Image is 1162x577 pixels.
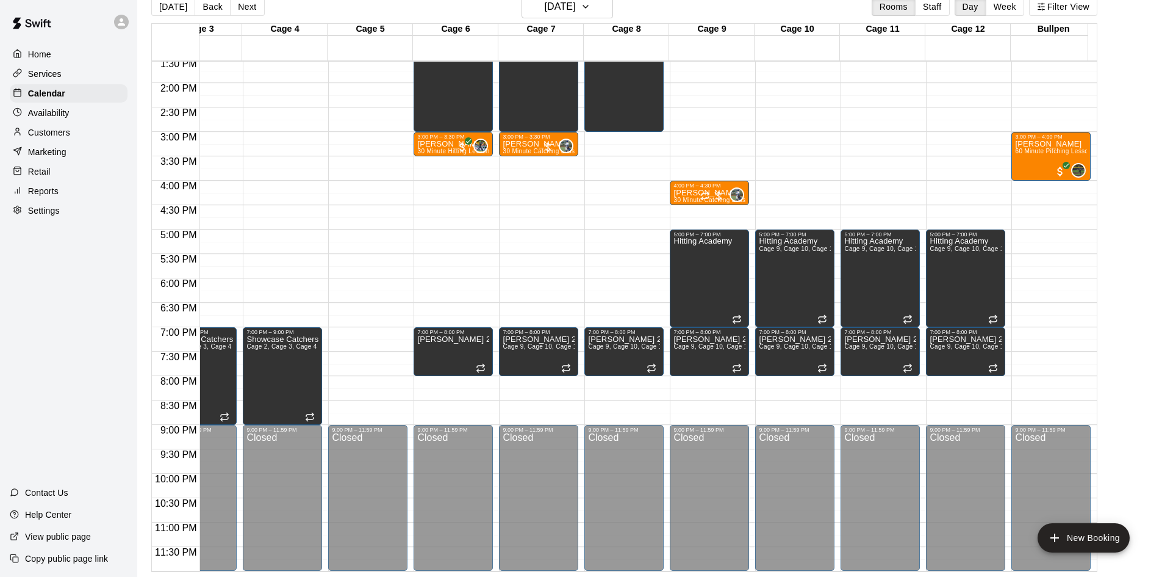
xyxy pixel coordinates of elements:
a: Services [10,65,127,83]
span: 60 Minute Pitching Lesson [1015,148,1092,154]
div: 9:00 PM – 11:59 PM [930,427,1002,433]
div: 5:00 PM – 7:00 PM: Hitting Academy [926,230,1005,327]
div: 5:00 PM – 7:00 PM [673,231,745,238]
span: 10:30 PM [152,498,199,509]
span: 7:00 PM [157,327,200,338]
p: Calendar [28,87,65,100]
div: 7:00 PM – 8:00 PM [844,329,916,335]
span: Cage 2, Cage 3, Cage 4 [161,343,231,350]
span: Cage 9, Cage 10, Cage 11, Cage 12 [930,245,1035,252]
p: Marketing [28,146,66,158]
div: 3:00 PM – 3:30 PM: 30 Minute Catching Lesson [499,132,578,156]
div: Bullpen [1011,24,1096,35]
div: Closed [844,433,916,575]
span: All customers have paid [1054,165,1066,178]
div: Closed [417,433,489,575]
div: Closed [673,433,745,575]
div: Britt Yount [1071,163,1086,178]
img: Ryan Maylie [731,189,743,201]
span: 9:00 PM [157,425,200,435]
div: Cage 7 [498,24,584,35]
div: 7:00 PM – 8:00 PM: Marucci 2026 and 2027 [841,327,920,376]
div: Closed [332,433,404,575]
div: 7:00 PM – 8:00 PM: Marucci 2026 and 2027 [499,327,578,376]
div: 7:00 PM – 8:00 PM: Marucci 2026 and 2027 [414,327,493,376]
div: 5:00 PM – 7:00 PM: Hitting Academy [755,230,834,327]
span: Recurring event [220,412,229,422]
a: Settings [10,201,127,220]
div: Ryan Maylie [559,139,573,153]
div: 5:00 PM – 7:00 PM: Hitting Academy [670,230,749,327]
span: 9:30 PM [157,449,200,460]
span: Cage 9, Cage 10, Cage 11, Cage 12, Cage 6, Cage 7, Cage 8 [673,343,853,350]
button: add [1038,523,1130,553]
div: 3:00 PM – 3:30 PM [417,134,489,140]
div: Cage 11 [840,24,925,35]
span: 1:30 PM [157,59,200,69]
span: Cage 9, Cage 10, Cage 11, Cage 12 [759,245,864,252]
span: Recurring event [988,314,998,324]
div: 9:00 PM – 11:59 PM: Closed [499,425,578,571]
div: 9:00 PM – 11:59 PM [332,427,404,433]
span: Cage 9, Cage 10, Cage 11, Cage 12, Cage 6, Cage 7, Cage 8 [930,343,1110,350]
div: 9:00 PM – 11:59 PM: Closed [926,425,1005,571]
span: Cage 9, Cage 10, Cage 11, Cage 12, Cage 6, Cage 7, Cage 8 [759,343,939,350]
a: Availability [10,104,127,122]
div: Cage 12 [925,24,1011,35]
span: Recurring event [700,191,710,201]
div: 3:00 PM – 3:30 PM: August Baker [414,132,493,156]
div: 9:00 PM – 11:59 PM: Closed [670,425,749,571]
div: 7:00 PM – 8:00 PM [673,329,745,335]
div: 9:00 PM – 11:59 PM: Closed [841,425,920,571]
div: Cage 10 [755,24,840,35]
div: 3:00 PM – 4:00 PM: Ellis Swihart [1011,132,1091,181]
div: 9:00 PM – 11:59 PM: Closed [328,425,407,571]
div: Customers [10,123,127,142]
div: 4:00 PM – 4:30 PM: 30 Minute Catching Lesson [670,181,749,205]
p: Home [28,48,51,60]
p: Contact Us [25,487,68,499]
div: Cage 6 [413,24,498,35]
span: Cage 2, Cage 3, Cage 4 [246,343,317,350]
div: 7:00 PM – 8:00 PM [759,329,831,335]
span: 5:30 PM [157,254,200,264]
div: 9:00 PM – 11:59 PM: Closed [1011,425,1091,571]
div: 9:00 PM – 11:59 PM [246,427,318,433]
div: 5:00 PM – 7:00 PM [930,231,1002,238]
div: 5:00 PM – 7:00 PM [759,231,831,238]
p: Retail [28,165,51,178]
img: Britt Yount [1072,164,1085,176]
div: 9:00 PM – 11:59 PM [1015,427,1087,433]
div: 7:00 PM – 8:00 PM [930,329,1002,335]
div: 9:00 PM – 11:59 PM: Closed [243,425,322,571]
span: Recurring event [988,363,998,373]
div: 7:00 PM – 8:00 PM [503,329,575,335]
span: 8:00 PM [157,376,200,386]
div: 7:00 PM – 8:00 PM: Marucci 2026 and 2027 [755,327,834,376]
div: 9:00 PM – 11:59 PM [844,427,916,433]
div: 9:00 PM – 11:59 PM [588,427,660,433]
span: Recurring event [903,314,913,324]
span: Cage 9, Cage 10, Cage 11, Cage 12, Cage 6, Cage 7, Cage 8 [588,343,768,350]
span: 30 Minute Catching Lesson [503,148,582,154]
div: 7:00 PM – 8:00 PM: Marucci 2026 and 2027 [926,327,1005,376]
div: Home [10,45,127,64]
div: Cage 5 [328,24,413,35]
div: 7:00 PM – 9:00 PM [246,329,318,335]
a: Retail [10,162,127,181]
span: 4:30 PM [157,205,200,216]
span: Recurring event [817,314,827,324]
span: Cage 9, Cage 10, Cage 11, Cage 12 [844,245,950,252]
div: 7:00 PM – 8:00 PM: Marucci 2026 and 2027 [670,327,749,376]
span: 8:30 PM [157,401,200,411]
span: 11:00 PM [152,523,199,533]
div: Reports [10,182,127,200]
div: 9:00 PM – 11:59 PM [417,427,489,433]
span: 11:30 PM [152,547,199,557]
div: 9:00 PM – 11:59 PM [503,427,575,433]
p: Reports [28,185,59,197]
span: Ryan Maylie [734,187,744,202]
div: Cage 9 [669,24,755,35]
